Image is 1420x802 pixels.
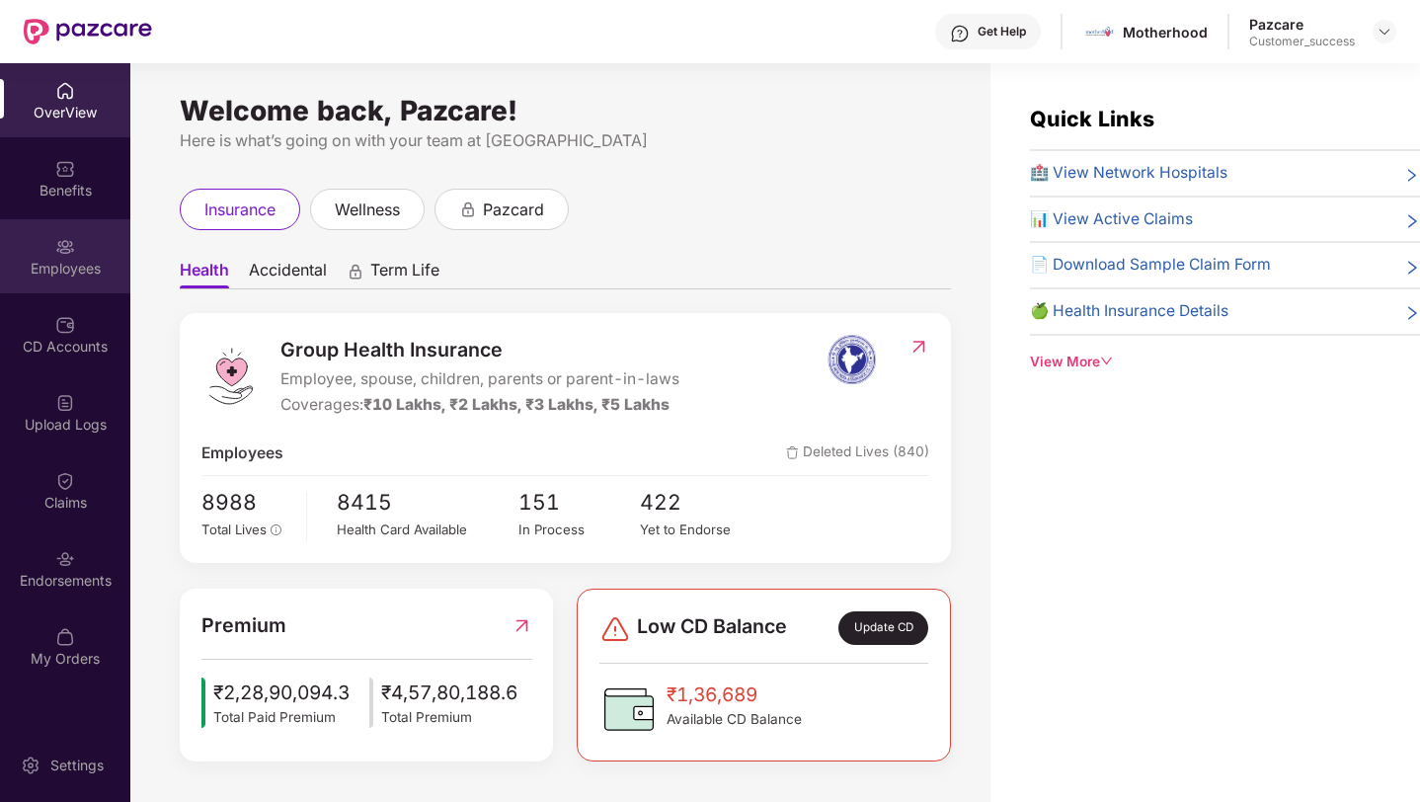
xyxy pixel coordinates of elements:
[640,486,761,519] span: 422
[1404,303,1420,324] span: right
[55,315,75,335] img: svg+xml;base64,PHN2ZyBpZD0iQ0RfQWNjb3VudHMiIGRhdGEtbmFtZT0iQ0QgQWNjb3VudHMiIHhtbG5zPSJodHRwOi8vd3...
[363,395,670,414] span: ₹10 Lakhs, ₹2 Lakhs, ₹3 Lakhs, ₹5 Lakhs
[599,613,631,645] img: svg+xml;base64,PHN2ZyBpZD0iRGFuZ2VyLTMyeDMyIiB4bWxucz0iaHR0cDovL3d3dy53My5vcmcvMjAwMC9zdmciIHdpZH...
[786,441,929,466] span: Deleted Lives (840)
[1377,24,1392,40] img: svg+xml;base64,PHN2ZyBpZD0iRHJvcGRvd24tMzJ4MzIiIHhtbG5zPSJodHRwOi8vd3d3LnczLm9yZy8yMDAwL3N2ZyIgd2...
[1030,161,1227,186] span: 🏥 View Network Hospitals
[21,756,40,775] img: svg+xml;base64,PHN2ZyBpZD0iU2V0dGluZy0yMHgyMCIgeG1sbnM9Imh0dHA6Ly93d3cudzMub3JnLzIwMDAvc3ZnIiB3aW...
[640,520,761,540] div: Yet to Endorse
[1404,165,1420,186] span: right
[201,678,205,729] img: icon
[1123,23,1208,41] div: Motherhood
[180,260,229,288] span: Health
[201,610,286,641] span: Premium
[599,680,659,739] img: CDBalanceIcon
[370,260,439,288] span: Term Life
[55,549,75,569] img: svg+xml;base64,PHN2ZyBpZD0iRW5kb3JzZW1lbnRzIiB4bWxucz0iaHR0cDovL3d3dy53My5vcmcvMjAwMC9zdmciIHdpZH...
[518,520,640,540] div: In Process
[786,446,799,459] img: deleteIcon
[180,128,951,153] div: Here is what’s going on with your team at [GEOGRAPHIC_DATA]
[249,260,327,288] span: Accidental
[213,707,350,728] span: Total Paid Premium
[55,159,75,179] img: svg+xml;base64,PHN2ZyBpZD0iQmVuZWZpdHMiIHhtbG5zPSJodHRwOi8vd3d3LnczLm9yZy8yMDAwL3N2ZyIgd2lkdGg9Ij...
[280,335,679,365] span: Group Health Insurance
[337,520,518,540] div: Health Card Available
[180,103,951,119] div: Welcome back, Pazcare!
[1030,253,1271,278] span: 📄 Download Sample Claim Form
[271,524,282,536] span: info-circle
[1085,18,1114,46] img: motherhood%20_%20logo.png
[201,347,261,406] img: logo
[381,707,517,728] span: Total Premium
[55,81,75,101] img: svg+xml;base64,PHN2ZyBpZD0iSG9tZSIgeG1sbnM9Imh0dHA6Ly93d3cudzMub3JnLzIwMDAvc3ZnIiB3aWR0aD0iMjAiIG...
[1404,211,1420,232] span: right
[44,756,110,775] div: Settings
[838,611,928,645] div: Update CD
[512,610,532,641] img: RedirectIcon
[55,393,75,413] img: svg+xml;base64,PHN2ZyBpZD0iVXBsb2FkX0xvZ3MiIGRhdGEtbmFtZT0iVXBsb2FkIExvZ3MiIHhtbG5zPSJodHRwOi8vd3...
[201,441,283,466] span: Employees
[950,24,970,43] img: svg+xml;base64,PHN2ZyBpZD0iSGVscC0zMngzMiIgeG1sbnM9Imh0dHA6Ly93d3cudzMub3JnLzIwMDAvc3ZnIiB3aWR0aD...
[815,335,889,384] img: insurerIcon
[1249,15,1355,34] div: Pazcare
[201,521,267,537] span: Total Lives
[201,486,292,519] span: 8988
[518,486,640,519] span: 151
[213,678,350,707] span: ₹2,28,90,094.3
[483,198,544,222] span: pazcard
[337,486,518,519] span: 8415
[1030,299,1228,324] span: 🍏 Health Insurance Details
[204,198,276,222] span: insurance
[381,678,517,707] span: ₹4,57,80,188.6
[1030,106,1154,131] span: Quick Links
[1100,355,1114,368] span: down
[908,337,929,357] img: RedirectIcon
[55,237,75,257] img: svg+xml;base64,PHN2ZyBpZD0iRW1wbG95ZWVzIiB4bWxucz0iaHR0cDovL3d3dy53My5vcmcvMjAwMC9zdmciIHdpZHRoPS...
[347,262,364,280] div: animation
[1404,257,1420,278] span: right
[667,680,802,709] span: ₹1,36,689
[24,19,152,44] img: New Pazcare Logo
[55,471,75,491] img: svg+xml;base64,PHN2ZyBpZD0iQ2xhaW0iIHhtbG5zPSJodHRwOi8vd3d3LnczLm9yZy8yMDAwL3N2ZyIgd2lkdGg9IjIwIi...
[369,678,373,729] img: icon
[667,709,802,730] span: Available CD Balance
[55,627,75,647] img: svg+xml;base64,PHN2ZyBpZD0iTXlfT3JkZXJzIiBkYXRhLW5hbWU9Ik15IE9yZGVycyIgeG1sbnM9Imh0dHA6Ly93d3cudz...
[1030,352,1420,372] div: View More
[1030,207,1193,232] span: 📊 View Active Claims
[280,393,679,418] div: Coverages:
[335,198,400,222] span: wellness
[459,200,477,217] div: animation
[978,24,1026,40] div: Get Help
[637,611,787,645] span: Low CD Balance
[1249,34,1355,49] div: Customer_success
[280,367,679,392] span: Employee, spouse, children, parents or parent-in-laws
